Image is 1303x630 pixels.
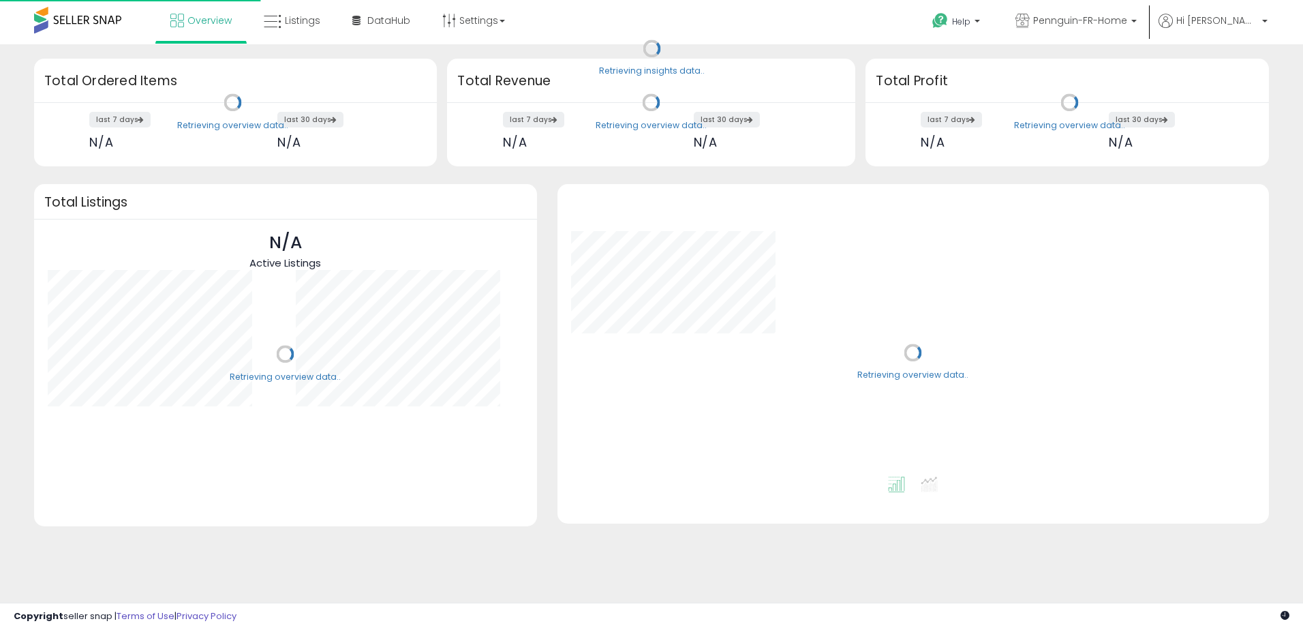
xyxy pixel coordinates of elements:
span: Hi [PERSON_NAME] [1176,14,1258,27]
div: Retrieving overview data.. [857,370,968,382]
span: Overview [187,14,232,27]
strong: Copyright [14,610,63,622]
div: Retrieving overview data.. [596,119,707,132]
a: Hi [PERSON_NAME] [1159,14,1268,44]
span: Pennguin-FR-Home [1033,14,1127,27]
a: Help [921,2,994,44]
a: Terms of Use [117,610,174,622]
div: Retrieving overview data.. [177,119,288,132]
span: Listings [285,14,320,27]
a: Privacy Policy [177,610,236,622]
span: Help [952,16,970,27]
div: Retrieving overview data.. [230,371,341,383]
div: Retrieving overview data.. [1014,119,1125,132]
span: DataHub [367,14,410,27]
i: Get Help [932,12,949,29]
